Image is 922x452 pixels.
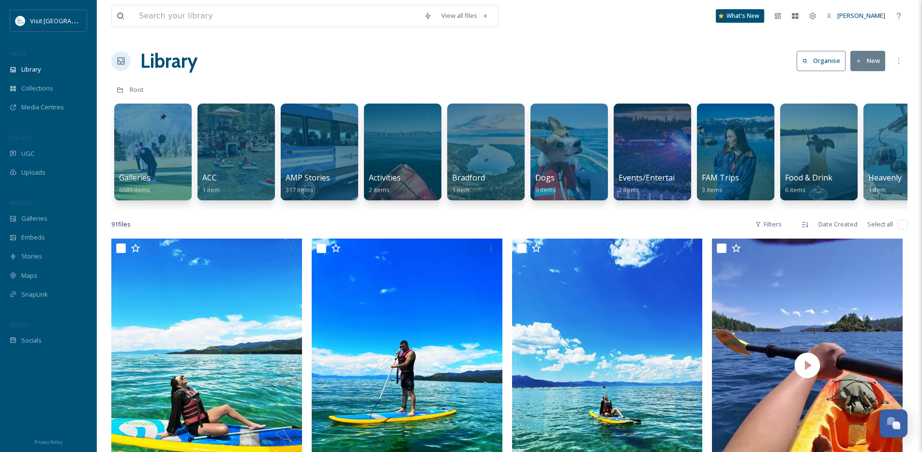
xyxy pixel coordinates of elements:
[867,220,893,229] span: Select all
[119,185,150,194] span: 6689 items
[785,185,806,194] span: 6 items
[535,185,556,194] span: 9 items
[821,6,890,25] a: [PERSON_NAME]
[868,173,902,194] a: Heavenly1 item
[797,51,846,71] button: Organise
[702,172,739,183] span: FAM Trips
[879,409,907,437] button: Open Chat
[21,214,47,223] span: Galleries
[814,215,862,234] div: Date Created
[286,185,313,194] span: 317 items
[619,185,639,194] span: 2 items
[619,173,698,194] a: Events/Entertainment2 items
[202,172,217,183] span: ACC
[369,172,401,183] span: Activities
[452,185,469,194] span: 1 item
[369,173,401,194] a: Activities2 items
[535,173,556,194] a: Dogs9 items
[850,51,885,71] button: New
[134,5,419,27] input: Search your library
[202,173,220,194] a: ACC1 item
[702,185,723,194] span: 3 items
[437,6,493,25] a: View all files
[202,185,220,194] span: 1 item
[21,168,45,177] span: Uploads
[716,9,764,23] a: What's New
[21,336,42,345] span: Socials
[535,172,555,183] span: Dogs
[10,199,32,206] span: WIDGETS
[452,172,485,183] span: Bradford
[10,321,29,328] span: SOCIALS
[702,173,739,194] a: FAM Trips3 items
[21,271,37,280] span: Maps
[111,220,131,229] span: 91 file s
[34,439,62,445] span: Privacy Policy
[750,215,786,234] div: Filters
[785,172,832,183] span: Food & Drink
[369,185,390,194] span: 2 items
[21,149,34,158] span: UGC
[130,85,144,94] span: Root
[140,46,197,75] a: Library
[30,16,105,25] span: Visit [GEOGRAPHIC_DATA]
[21,290,48,299] span: SnapLink
[797,51,850,71] a: Organise
[21,84,53,93] span: Collections
[21,103,64,112] span: Media Centres
[286,172,330,183] span: AMP Stories
[452,173,485,194] a: Bradford1 item
[130,84,144,95] a: Root
[21,65,41,74] span: Library
[837,11,885,20] span: [PERSON_NAME]
[619,172,698,183] span: Events/Entertainment
[785,173,832,194] a: Food & Drink6 items
[286,173,330,194] a: AMP Stories317 items
[21,233,45,242] span: Embeds
[34,436,62,447] a: Privacy Policy
[15,16,25,26] img: download.jpeg
[868,185,886,194] span: 1 item
[10,134,30,141] span: COLLECT
[21,252,42,261] span: Stories
[868,172,902,183] span: Heavenly
[10,50,27,57] span: MEDIA
[119,173,151,194] a: Galleries6689 items
[119,172,151,183] span: Galleries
